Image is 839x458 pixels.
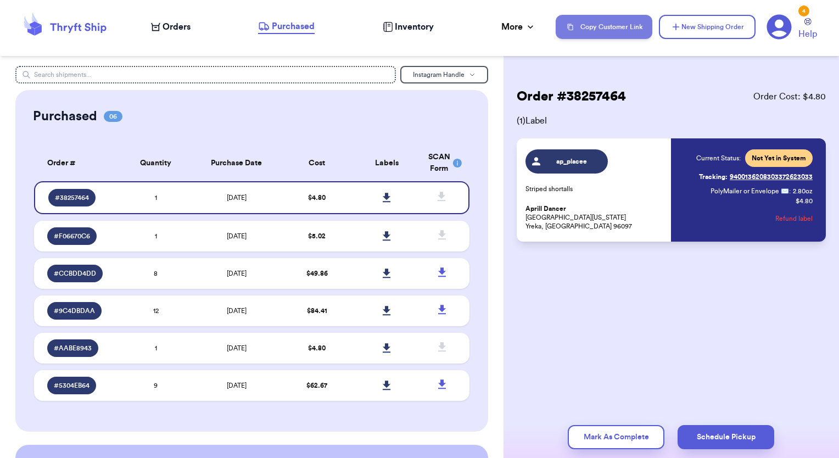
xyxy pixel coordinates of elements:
a: 4 [767,14,792,40]
span: Aprill Dancer [525,205,566,213]
a: Help [798,18,817,41]
span: # AABE8943 [54,344,92,353]
span: PolyMailer or Envelope ✉️ [711,188,789,194]
span: # 9C4DBDAA [54,306,95,315]
span: Purchased [272,20,315,33]
span: [DATE] [227,382,247,389]
span: $ 4.80 [308,194,326,201]
span: [DATE] [227,233,247,239]
span: [DATE] [227,270,247,277]
th: Labels [352,145,422,181]
button: Schedule Pickup [678,425,774,449]
a: Inventory [383,20,434,33]
a: Tracking:9400136208303372623033 [699,168,813,186]
span: # CCBDD4DD [54,269,96,278]
span: 1 [155,233,157,239]
span: $ 49.86 [306,270,328,277]
span: $ 4.80 [308,345,326,351]
span: 2.80 oz [793,187,813,196]
span: 12 [153,308,159,314]
span: Tracking: [699,172,728,181]
a: Orders [151,20,191,33]
span: # 38257464 [55,193,89,202]
button: Refund label [775,206,813,231]
span: Order Cost: $ 4.80 [753,90,826,103]
div: SCAN Form [428,152,456,175]
p: [GEOGRAPHIC_DATA][US_STATE] Yreka, [GEOGRAPHIC_DATA] 96097 [525,204,665,231]
h2: Order # 38257464 [517,88,626,105]
span: Not Yet in System [752,154,806,163]
input: Search shipments... [15,66,396,83]
div: 4 [798,5,809,16]
button: Instagram Handle [400,66,488,83]
span: ap_placee [545,157,597,166]
th: Purchase Date [191,145,282,181]
span: # 5304EB64 [54,381,90,390]
span: 9 [154,382,158,389]
span: 1 [155,194,157,201]
span: 8 [154,270,158,277]
button: Mark As Complete [568,425,664,449]
div: More [501,20,536,33]
p: $ 4.80 [796,197,813,205]
span: Orders [163,20,191,33]
th: Quantity [121,145,191,181]
span: [DATE] [227,345,247,351]
h2: Purchased [33,108,97,125]
span: Help [798,27,817,41]
span: [DATE] [227,194,247,201]
button: Copy Customer Link [556,15,652,39]
span: : [789,187,791,196]
span: $ 84.41 [307,308,327,314]
span: $ 5.02 [308,233,326,239]
span: ( 1 ) Label [517,114,826,127]
a: Purchased [258,20,315,34]
p: Striped shortalls [525,185,665,193]
span: Current Status: [696,154,741,163]
th: Cost [282,145,352,181]
span: 06 [104,111,122,122]
button: New Shipping Order [659,15,756,39]
span: # F06670C6 [54,232,90,241]
th: Order # [34,145,121,181]
span: Inventory [395,20,434,33]
span: $ 62.67 [306,382,327,389]
span: Instagram Handle [413,71,465,78]
span: 1 [155,345,157,351]
span: [DATE] [227,308,247,314]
